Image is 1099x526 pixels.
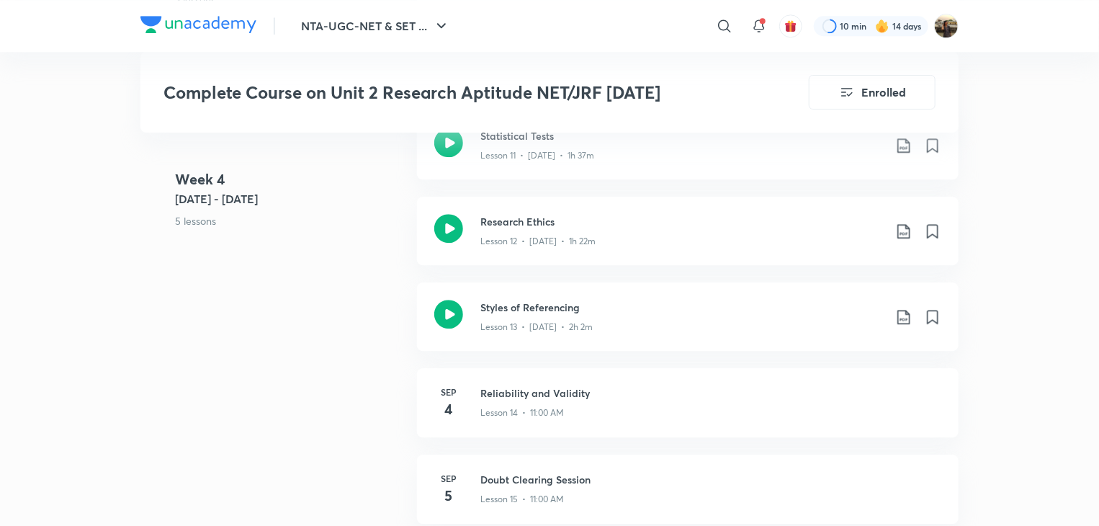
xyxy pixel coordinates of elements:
[779,14,802,37] button: avatar
[480,493,564,506] p: Lesson 15 • 11:00 AM
[140,16,256,33] img: Company Logo
[480,472,941,487] h3: Doubt Clearing Session
[140,16,256,37] a: Company Logo
[480,406,564,419] p: Lesson 14 • 11:00 AM
[417,197,959,282] a: Research EthicsLesson 12 • [DATE] • 1h 22m
[175,214,405,229] p: 5 lessons
[480,128,884,143] h3: Statistical Tests
[163,82,727,103] h3: Complete Course on Unit 2 Research Aptitude NET/JRF [DATE]
[480,321,593,334] p: Lesson 13 • [DATE] • 2h 2m
[480,235,596,248] p: Lesson 12 • [DATE] • 1h 22m
[934,14,959,38] img: Soumya singh
[417,111,959,197] a: Statistical TestsLesson 11 • [DATE] • 1h 37m
[875,19,889,33] img: streak
[417,282,959,368] a: Styles of ReferencingLesson 13 • [DATE] • 2h 2m
[434,398,463,420] h4: 4
[292,12,459,40] button: NTA-UGC-NET & SET ...
[480,385,941,401] h3: Reliability and Validity
[434,385,463,398] h6: Sep
[809,75,936,110] button: Enrolled
[434,485,463,507] h4: 5
[434,472,463,485] h6: Sep
[175,169,405,191] h4: Week 4
[784,19,797,32] img: avatar
[417,368,959,455] a: Sep4Reliability and ValidityLesson 14 • 11:00 AM
[175,191,405,208] h5: [DATE] - [DATE]
[480,300,884,315] h3: Styles of Referencing
[480,214,884,229] h3: Research Ethics
[480,149,594,162] p: Lesson 11 • [DATE] • 1h 37m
